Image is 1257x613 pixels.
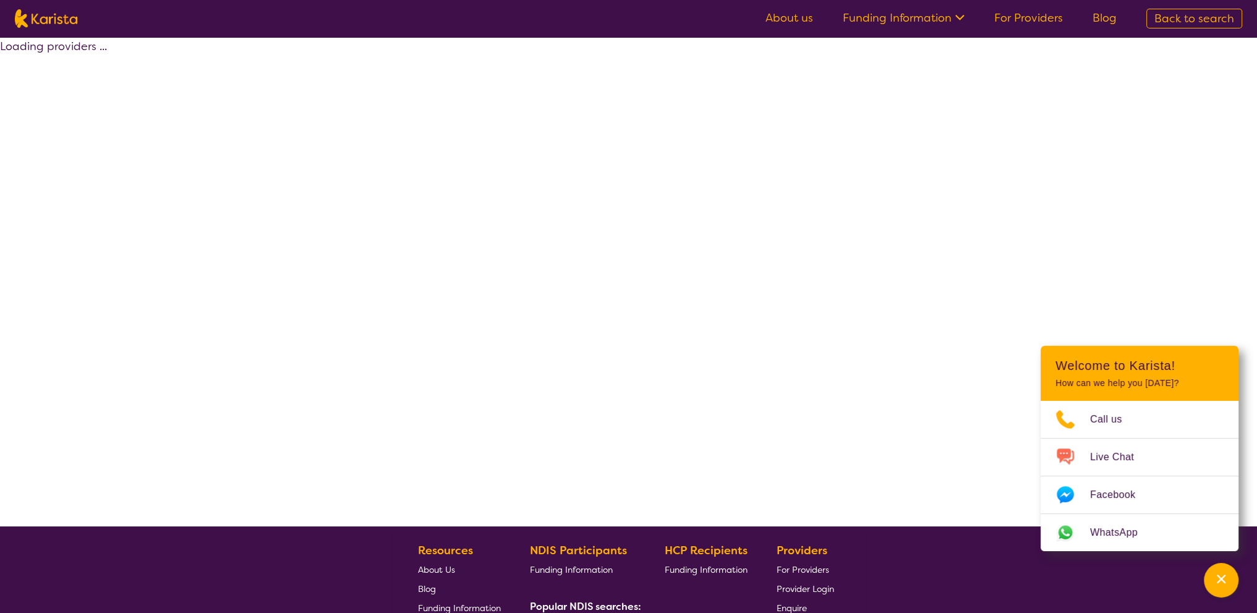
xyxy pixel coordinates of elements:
a: About Us [418,560,501,579]
span: Back to search [1154,11,1234,26]
a: About us [765,11,813,25]
a: Funding Information [530,560,636,579]
b: Providers [777,543,827,558]
span: Call us [1090,410,1137,429]
span: WhatsApp [1090,523,1153,542]
a: Blog [1093,11,1117,25]
a: Blog [418,579,501,598]
a: Funding Information [665,560,748,579]
span: Provider Login [777,583,834,594]
span: Funding Information [530,564,613,575]
b: Resources [418,543,473,558]
p: How can we help you [DATE]? [1055,378,1224,388]
a: Provider Login [777,579,834,598]
b: Popular NDIS searches: [530,600,641,613]
b: NDIS Participants [530,543,627,558]
div: Channel Menu [1041,346,1238,551]
a: Web link opens in a new tab. [1041,514,1238,551]
a: Back to search [1146,9,1242,28]
span: Blog [418,583,436,594]
ul: Choose channel [1041,401,1238,551]
a: For Providers [777,560,834,579]
a: For Providers [994,11,1063,25]
span: Facebook [1090,486,1150,504]
button: Channel Menu [1204,563,1238,598]
span: Live Chat [1090,448,1149,466]
span: About Us [418,564,455,575]
h2: Welcome to Karista! [1055,358,1224,373]
b: HCP Recipients [665,543,748,558]
span: Funding Information [665,564,748,575]
a: Funding Information [843,11,965,25]
span: For Providers [777,564,829,575]
img: Karista logo [15,9,77,28]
